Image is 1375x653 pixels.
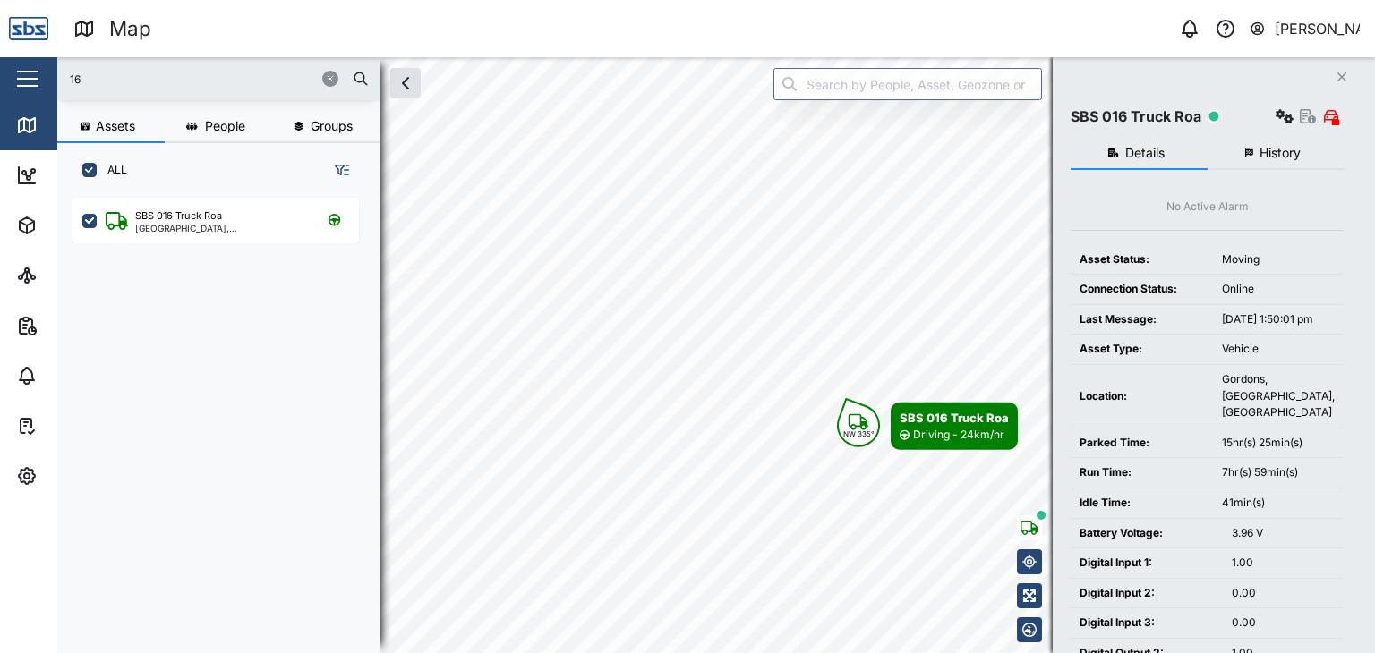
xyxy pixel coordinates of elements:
span: History [1260,147,1301,159]
div: SBS 016 Truck Roa [900,409,1009,427]
div: Map [109,13,151,45]
div: Map marker [837,403,1018,450]
label: ALL [97,163,127,177]
canvas: Map [57,57,1375,653]
div: NW 335° [843,430,875,437]
div: grid [72,191,379,639]
div: Digital Input 2: [1080,585,1214,602]
div: Moving [1222,251,1335,268]
div: [PERSON_NAME] [1275,18,1361,40]
div: [GEOGRAPHIC_DATA], [GEOGRAPHIC_DATA] [135,224,306,233]
div: 0.00 [1232,615,1335,632]
img: Main Logo [9,9,48,48]
div: 15hr(s) 25min(s) [1222,435,1335,452]
input: Search assets or drivers [68,65,369,92]
div: Reports [47,316,107,335]
span: Assets [96,120,135,132]
div: Digital Input 1: [1080,555,1214,572]
div: No Active Alarm [1166,199,1249,216]
div: Run Time: [1080,464,1204,481]
div: Tasks [47,416,96,436]
span: Groups [311,120,353,132]
div: Map [47,115,87,135]
span: People [205,120,245,132]
span: Details [1125,147,1165,159]
div: Battery Voltage: [1080,525,1214,542]
div: Sites [47,266,90,285]
div: Online [1222,281,1335,298]
div: Dashboard [47,165,127,185]
div: Vehicle [1222,341,1335,358]
div: [DATE] 1:50:01 pm [1222,311,1335,328]
div: 0.00 [1232,585,1335,602]
div: Driving - 24km/hr [913,427,1004,444]
div: 1.00 [1232,555,1335,572]
div: Location: [1080,388,1204,405]
div: 3.96 V [1232,525,1335,542]
div: Parked Time: [1080,435,1204,452]
div: Assets [47,216,102,235]
div: 7hr(s) 59min(s) [1222,464,1335,481]
div: Last Message: [1080,311,1204,328]
div: 41min(s) [1222,495,1335,512]
div: Asset Status: [1080,251,1204,268]
button: [PERSON_NAME] [1249,16,1361,41]
div: Alarms [47,366,102,386]
div: Digital Input 3: [1080,615,1214,632]
div: Gordons, [GEOGRAPHIC_DATA], [GEOGRAPHIC_DATA] [1222,371,1335,421]
div: Idle Time: [1080,495,1204,512]
input: Search by People, Asset, Geozone or Place [773,68,1042,100]
div: SBS 016 Truck Roa [1071,106,1201,128]
div: SBS 016 Truck Roa [135,208,222,224]
div: Connection Status: [1080,281,1204,298]
div: Settings [47,466,110,486]
div: Asset Type: [1080,341,1204,358]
